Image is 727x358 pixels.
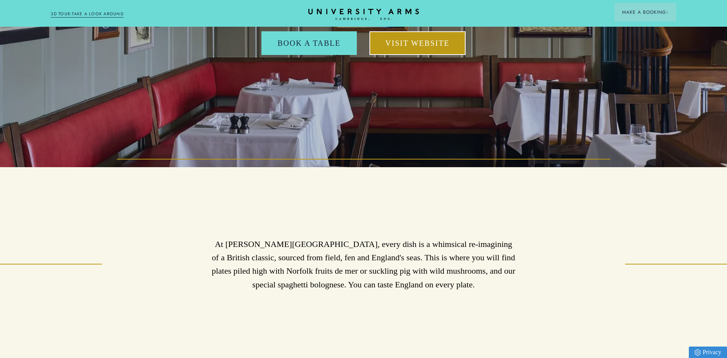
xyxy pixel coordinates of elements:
span: Make a Booking [622,9,669,16]
p: At [PERSON_NAME][GEOGRAPHIC_DATA], every dish is a whimsical re-imagining of a British classic, s... [211,237,516,291]
a: Book a table [261,31,356,55]
a: 3D TOUR:TAKE A LOOK AROUND [51,11,124,18]
img: Arrow icon [666,11,669,14]
img: Privacy [695,349,701,356]
button: Make a BookingArrow icon [614,3,676,21]
a: Visit Website [369,31,466,55]
a: Home [308,9,419,21]
a: Privacy [689,347,727,358]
